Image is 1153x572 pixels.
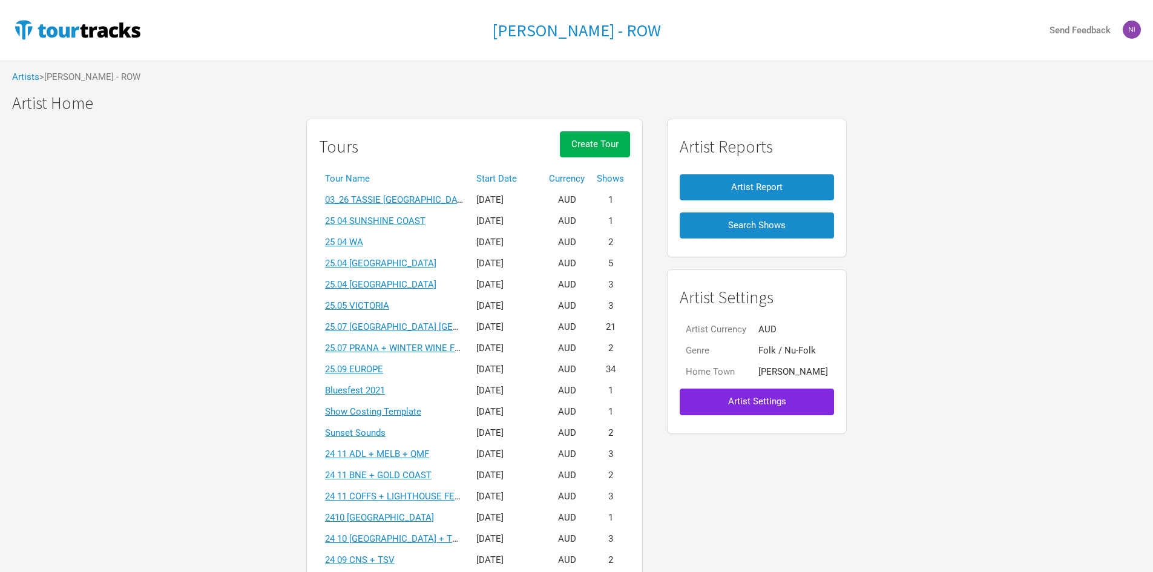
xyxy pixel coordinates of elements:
td: 2 [591,465,630,486]
td: 34 [591,359,630,380]
td: Artist Currency [680,319,752,340]
td: [DATE] [470,380,543,401]
a: 03_26 TASSIE [GEOGRAPHIC_DATA] [325,194,470,205]
td: 3 [591,444,630,465]
td: 2 [591,422,630,444]
td: [DATE] [470,486,543,507]
td: [DATE] [470,253,543,274]
a: 24 10 [GEOGRAPHIC_DATA] + THIRROUL + SYD [325,533,516,544]
td: [DATE] [470,550,543,571]
th: Start Date [470,168,543,189]
td: AUD [543,338,591,359]
td: [DATE] [470,295,543,317]
td: 5 [591,253,630,274]
td: 2 [591,550,630,571]
td: 3 [591,528,630,550]
h1: [PERSON_NAME] - ROW [492,19,661,41]
td: 1 [591,401,630,422]
span: Artist Report [731,182,783,192]
a: Show Costing Template [325,406,421,417]
td: AUD [543,189,591,211]
td: AUD [543,507,591,528]
a: 25.04 [GEOGRAPHIC_DATA] [325,279,436,290]
td: [DATE] [470,359,543,380]
a: 24 11 BNE + GOLD COAST [325,470,432,481]
td: [DATE] [470,232,543,253]
td: [DATE] [470,444,543,465]
td: [DATE] [470,401,543,422]
span: Artist Settings [728,396,786,407]
a: 24 11 ADL + MELB + QMF [325,449,429,459]
a: Sunset Sounds [325,427,386,438]
th: Tour Name [319,168,470,189]
a: Artist Report [680,168,834,206]
a: 25.05 VICTORIA [325,300,389,311]
td: 1 [591,380,630,401]
td: 1 [591,211,630,232]
td: AUD [543,317,591,338]
a: Artist Settings [680,383,834,421]
td: AUD [543,550,591,571]
td: Home Town [680,361,752,383]
a: 2410 [GEOGRAPHIC_DATA] [325,512,434,523]
td: AUD [543,401,591,422]
td: 21 [591,317,630,338]
td: [DATE] [470,465,543,486]
th: Shows [591,168,630,189]
a: 25.04 [GEOGRAPHIC_DATA] [325,258,436,269]
td: [DATE] [470,422,543,444]
span: > [PERSON_NAME] - ROW [39,73,140,82]
td: AUD [543,295,591,317]
span: Create Tour [571,139,619,150]
td: AUD [752,319,834,340]
td: AUD [543,211,591,232]
td: AUD [543,465,591,486]
td: 2 [591,232,630,253]
h1: Tours [319,137,358,156]
td: [DATE] [470,338,543,359]
td: 3 [591,486,630,507]
a: Artists [12,71,39,82]
td: [DATE] [470,528,543,550]
a: 24 09 CNS + TSV [325,554,395,565]
td: 1 [591,189,630,211]
h1: Artist Reports [680,137,834,156]
td: [DATE] [470,274,543,295]
td: AUD [543,274,591,295]
td: Folk / Nu-Folk [752,340,834,361]
td: [DATE] [470,317,543,338]
button: Artist Settings [680,389,834,415]
td: AUD [543,528,591,550]
td: AUD [543,232,591,253]
a: 25 04 SUNSHINE COAST [325,215,425,226]
a: 25 04 WA [325,237,363,248]
td: AUD [543,486,591,507]
td: AUD [543,444,591,465]
td: [DATE] [470,507,543,528]
td: AUD [543,359,591,380]
a: 24 11 COFFS + LIGHTHOUSE FEST [325,491,465,502]
img: Nicolas [1123,21,1141,39]
td: AUD [543,380,591,401]
button: Search Shows [680,212,834,238]
td: 3 [591,295,630,317]
strong: Send Feedback [1050,25,1111,36]
td: [DATE] [470,211,543,232]
td: AUD [543,253,591,274]
td: 3 [591,274,630,295]
button: Artist Report [680,174,834,200]
a: Bluesfest 2021 [325,385,385,396]
span: Search Shows [728,220,786,231]
a: 25.07 [GEOGRAPHIC_DATA] [GEOGRAPHIC_DATA] [325,321,526,332]
button: Create Tour [560,131,630,157]
h1: Artist Settings [680,288,834,307]
a: [PERSON_NAME] - ROW [492,21,661,40]
img: TourTracks [12,18,143,42]
td: 1 [591,507,630,528]
h1: Artist Home [12,94,1153,113]
a: Search Shows [680,206,834,245]
td: [DATE] [470,189,543,211]
td: AUD [543,422,591,444]
a: Create Tour [560,131,630,168]
a: 25.09 EUROPE [325,364,383,375]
